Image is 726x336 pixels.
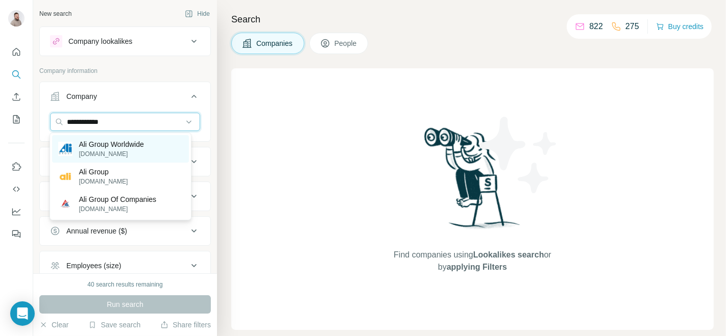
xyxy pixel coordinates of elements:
button: Save search [88,320,140,330]
p: Ali Group Worldwide [79,139,143,149]
p: Ali Group Of Companies [79,194,156,204]
button: Clear [39,320,68,330]
img: Surfe Illustration - Stars [473,109,565,201]
button: Use Surfe API [8,180,25,198]
h4: Search [231,12,714,27]
button: Annual revenue ($) [40,219,210,243]
div: Employees (size) [66,261,121,271]
button: Buy credits [656,19,704,34]
div: 40 search results remaining [87,280,162,289]
img: Ali Group Worldwide [58,142,72,156]
p: 275 [625,20,639,33]
button: Feedback [8,225,25,243]
p: [DOMAIN_NAME] [79,177,128,186]
span: applying Filters [447,263,507,271]
span: Lookalikes search [473,250,544,259]
p: [DOMAIN_NAME] [79,204,156,214]
button: Industry [40,149,210,174]
p: Company information [39,66,211,75]
div: Company lookalikes [68,36,132,46]
button: Search [8,65,25,84]
button: Enrich CSV [8,88,25,106]
span: Companies [256,38,294,48]
button: Company lookalikes [40,29,210,54]
p: Ali Group [79,167,128,177]
span: Find companies using or by [391,249,554,273]
button: Share filters [160,320,211,330]
p: 822 [589,20,603,33]
button: Quick start [8,43,25,61]
div: Company [66,91,97,101]
button: Use Surfe on LinkedIn [8,158,25,176]
img: Avatar [8,10,25,27]
button: Hide [178,6,217,21]
button: Employees (size) [40,253,210,278]
div: Open Intercom Messenger [10,301,35,326]
div: Annual revenue ($) [66,226,127,236]
img: Ali Group [58,169,72,184]
div: New search [39,9,71,18]
span: People [334,38,358,48]
img: Ali Group Of Companies [58,197,72,211]
button: HQ location [40,184,210,209]
img: Surfe Illustration - Woman searching with binoculars [420,125,526,239]
button: Dashboard [8,202,25,221]
button: Company [40,84,210,113]
p: [DOMAIN_NAME] [79,149,143,159]
button: My lists [8,110,25,128]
